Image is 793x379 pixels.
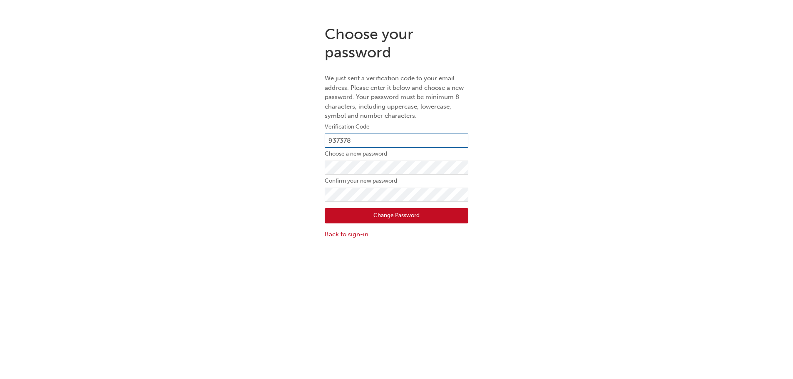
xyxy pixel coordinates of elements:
[325,25,468,61] h1: Choose your password
[325,230,468,239] a: Back to sign-in
[325,74,468,121] p: We just sent a verification code to your email address. Please enter it below and choose a new pa...
[325,134,468,148] input: e.g. 123456
[325,122,468,132] label: Verification Code
[325,149,468,159] label: Choose a new password
[325,208,468,224] button: Change Password
[325,176,468,186] label: Confirm your new password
